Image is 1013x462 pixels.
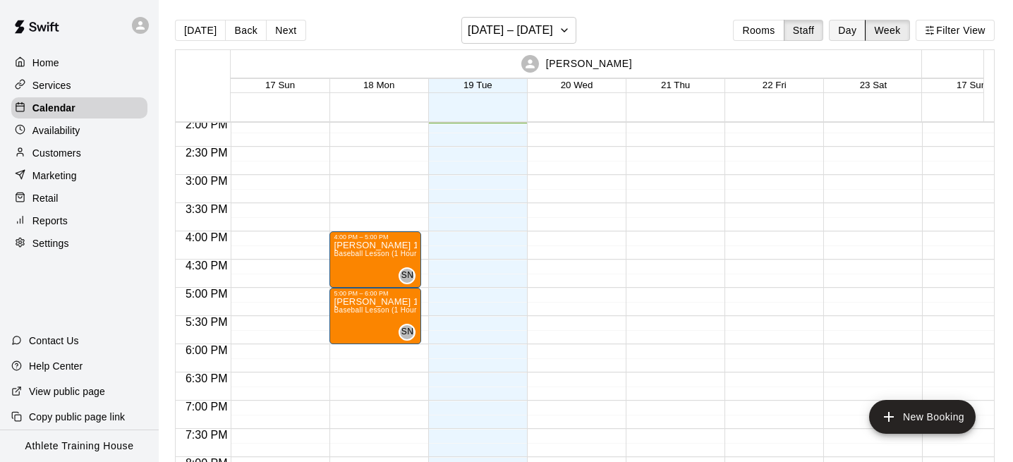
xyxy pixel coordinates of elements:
[334,306,503,314] span: Baseball Lesson (1 Hour) (Baseball Hitting Cage 1)
[399,267,415,284] div: Seth Newton
[11,52,147,73] a: Home
[404,267,415,284] span: Seth Newton
[182,118,231,130] span: 2:00 PM
[11,188,147,209] a: Retail
[182,316,231,328] span: 5:30 PM
[182,288,231,300] span: 5:00 PM
[182,372,231,384] span: 6:30 PM
[11,233,147,254] a: Settings
[468,20,553,40] h6: [DATE] – [DATE]
[461,17,576,44] button: [DATE] – [DATE]
[463,80,492,90] button: 19 Tue
[763,80,787,90] button: 22 Fri
[32,236,69,250] p: Settings
[225,20,267,41] button: Back
[784,20,824,41] button: Staff
[29,359,83,373] p: Help Center
[32,78,71,92] p: Services
[957,80,986,90] button: 17 Sun
[266,20,305,41] button: Next
[182,147,231,159] span: 2:30 PM
[11,142,147,164] a: Customers
[25,439,134,454] p: Athlete Training House
[29,384,105,399] p: View public page
[334,233,417,241] div: 4:00 PM – 5:00 PM
[32,169,77,183] p: Marketing
[265,80,295,90] button: 17 Sun
[916,20,995,41] button: Filter View
[175,20,226,41] button: [DATE]
[11,165,147,186] a: Marketing
[399,324,415,341] div: Seth Newton
[546,56,632,71] p: [PERSON_NAME]
[182,401,231,413] span: 7:00 PM
[11,120,147,141] a: Availability
[29,410,125,424] p: Copy public page link
[733,20,784,41] button: Rooms
[32,214,68,228] p: Reports
[29,334,79,348] p: Contact Us
[182,231,231,243] span: 4:00 PM
[182,203,231,215] span: 3:30 PM
[401,325,413,339] span: SN
[32,56,59,70] p: Home
[561,80,593,90] button: 20 Wed
[661,80,690,90] button: 21 Thu
[32,146,81,160] p: Customers
[860,80,887,90] button: 23 Sat
[865,20,909,41] button: Week
[404,324,415,341] span: Seth Newton
[11,75,147,96] a: Services
[32,123,80,138] p: Availability
[182,175,231,187] span: 3:00 PM
[32,191,59,205] p: Retail
[363,80,394,90] button: 18 Mon
[329,288,421,344] div: 5:00 PM – 6:00 PM: James Thompson 1 hour lesson with Seth
[334,250,503,257] span: Baseball Lesson (1 Hour) (Baseball Hitting Cage 1)
[182,344,231,356] span: 6:00 PM
[32,101,75,115] p: Calendar
[11,210,147,231] a: Reports
[401,269,413,283] span: SN
[829,20,866,41] button: Day
[329,231,421,288] div: 4:00 PM – 5:00 PM: Jackson Stafford 1 hour with Seth
[11,97,147,118] a: Calendar
[334,290,417,297] div: 5:00 PM – 6:00 PM
[182,429,231,441] span: 7:30 PM
[869,400,976,434] button: add
[182,260,231,272] span: 4:30 PM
